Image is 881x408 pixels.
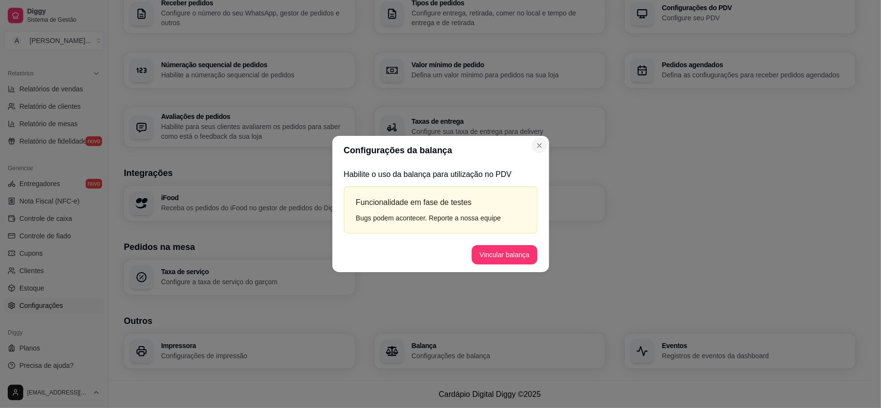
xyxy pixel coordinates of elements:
header: Configurações da balança [332,136,549,165]
button: Close [532,138,547,153]
p: Habilite o uso da balança para utilização no PDV [344,169,538,180]
button: Vincular balança [472,245,537,264]
div: Bugs podem acontecer. Reporte a nossa equipe [356,213,525,223]
div: Funcionalidade em fase de testes [356,196,525,208]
